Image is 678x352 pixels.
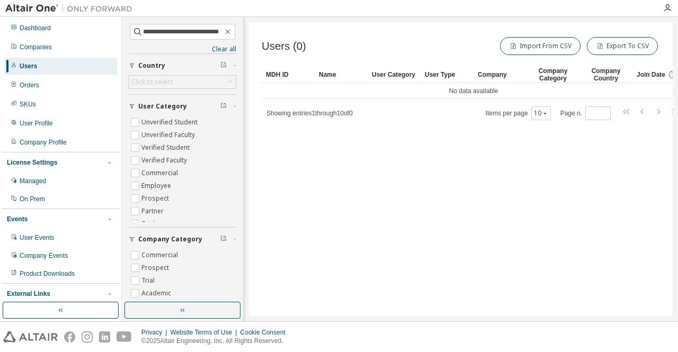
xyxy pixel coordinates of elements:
div: External Links [7,290,50,298]
div: Website Terms of Use [170,328,240,337]
div: On Prem [20,195,45,203]
span: Clear filter [220,235,227,243]
span: Clear filter [220,102,227,111]
div: User Profile [20,119,53,128]
span: User Category [138,102,187,111]
button: User Category [129,95,236,118]
div: Managed [20,177,46,185]
img: youtube.svg [117,331,132,342]
div: Dashboard [20,24,51,32]
img: facebook.svg [64,331,75,342]
label: Commercial [141,167,180,179]
label: Academic [141,287,173,300]
a: Clear all [129,45,236,53]
img: instagram.svg [82,331,93,342]
div: License Settings [7,158,57,167]
span: Users (0) [262,40,306,52]
span: Clear filter [220,61,227,70]
div: Users [20,62,37,70]
button: 10 [534,109,548,118]
div: Company Category [531,66,575,83]
label: Partner [141,300,166,312]
label: Partner [141,205,166,218]
span: Join Date [637,71,665,78]
img: Altair One [5,3,138,14]
div: Product Downloads [20,269,75,278]
div: Name [319,66,363,83]
div: Events [7,215,28,223]
label: Prospect [141,192,171,205]
label: Unverified Faculty [141,129,197,141]
button: Export To CSV [587,37,658,55]
div: Company Country [584,66,628,83]
label: Unverified Student [141,116,200,129]
div: User Category [372,66,416,83]
label: Employee [141,179,173,192]
label: Prospect [141,261,171,274]
div: Company Profile [20,138,67,147]
div: Click to select [131,78,173,86]
p: © 2025 Altair Engineering, Inc. All Rights Reserved. [141,337,292,346]
div: User Events [20,233,54,242]
span: Items per page [486,106,551,120]
label: Verified Faculty [141,154,189,167]
button: Company Category [129,228,236,251]
label: Trial [141,274,157,287]
div: Company Events [20,251,68,260]
div: SKUs [20,100,36,109]
div: Companies [20,43,52,51]
span: Page n. [560,106,611,120]
span: Country [138,61,165,70]
div: Click to select [129,76,236,88]
label: Trial [141,218,157,230]
div: User Type [425,66,469,83]
span: Company Category [138,235,202,243]
button: Import From CSV [500,37,581,55]
div: Orders [20,81,39,89]
img: linkedin.svg [99,331,110,342]
span: Showing entries 1 through 10 of 0 [266,110,353,117]
div: MDH ID [266,66,310,83]
svg: Date when the user was first added or directly signed up. If the user was deleted and later re-ad... [668,70,677,79]
label: Commercial [141,249,180,261]
label: Verified Student [141,141,192,154]
div: Company [478,66,522,83]
div: Privacy [141,328,170,337]
div: Cookie Consent [240,328,291,337]
img: altair_logo.svg [3,331,58,342]
button: Country [129,54,236,77]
